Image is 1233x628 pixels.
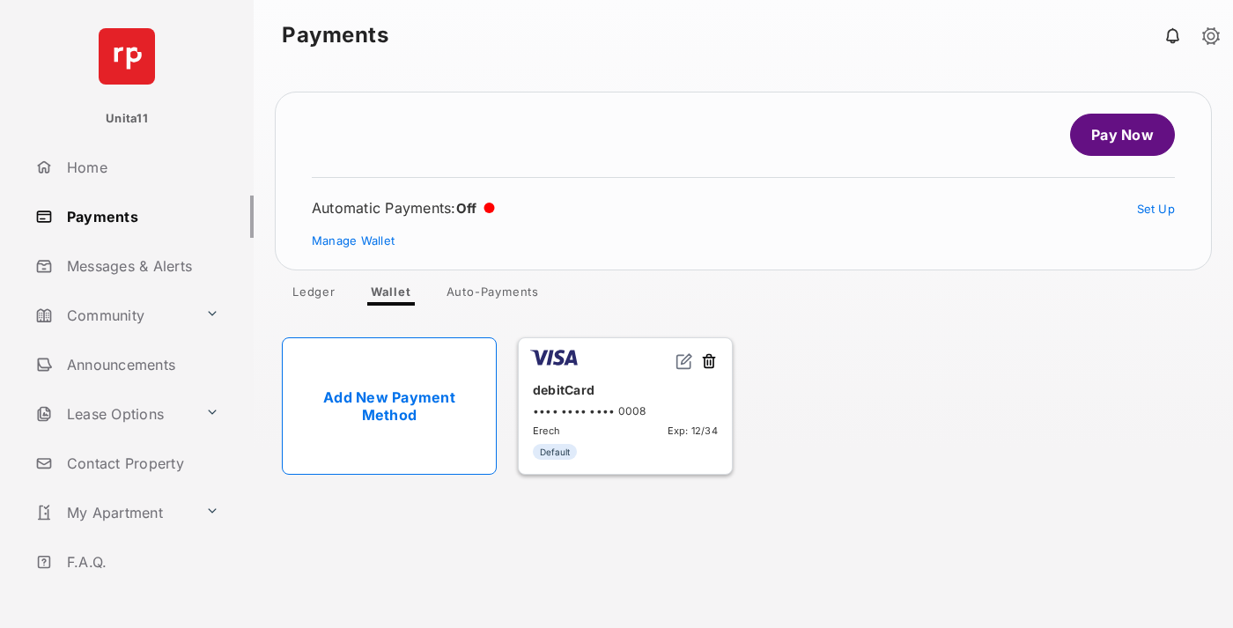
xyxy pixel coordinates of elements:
a: Contact Property [28,442,254,484]
strong: Payments [282,25,388,46]
a: Announcements [28,344,254,386]
a: Payments [28,196,254,238]
a: My Apartment [28,491,198,534]
a: Community [28,294,198,336]
div: debitCard [533,375,718,404]
a: Auto-Payments [432,284,553,306]
img: svg+xml;base64,PHN2ZyB2aWV3Qm94PSIwIDAgMjQgMjQiIHdpZHRoPSIxNiIgaGVpZ2h0PSIxNiIgZmlsbD0ibm9uZSIgeG... [676,352,693,370]
a: Home [28,146,254,188]
div: •••• •••• •••• 0008 [533,404,718,417]
a: Add New Payment Method [282,337,497,475]
span: Exp: 12/34 [668,425,718,437]
a: Messages & Alerts [28,245,254,287]
span: Erech [533,425,560,437]
img: svg+xml;base64,PHN2ZyB4bWxucz0iaHR0cDovL3d3dy53My5vcmcvMjAwMC9zdmciIHdpZHRoPSI2NCIgaGVpZ2h0PSI2NC... [99,28,155,85]
a: Ledger [278,284,350,306]
a: Manage Wallet [312,233,395,248]
span: Off [456,200,477,217]
a: F.A.Q. [28,541,254,583]
a: Wallet [357,284,425,306]
a: Lease Options [28,393,198,435]
p: Unita11 [106,110,148,128]
div: Automatic Payments : [312,199,495,217]
a: Set Up [1137,202,1176,216]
